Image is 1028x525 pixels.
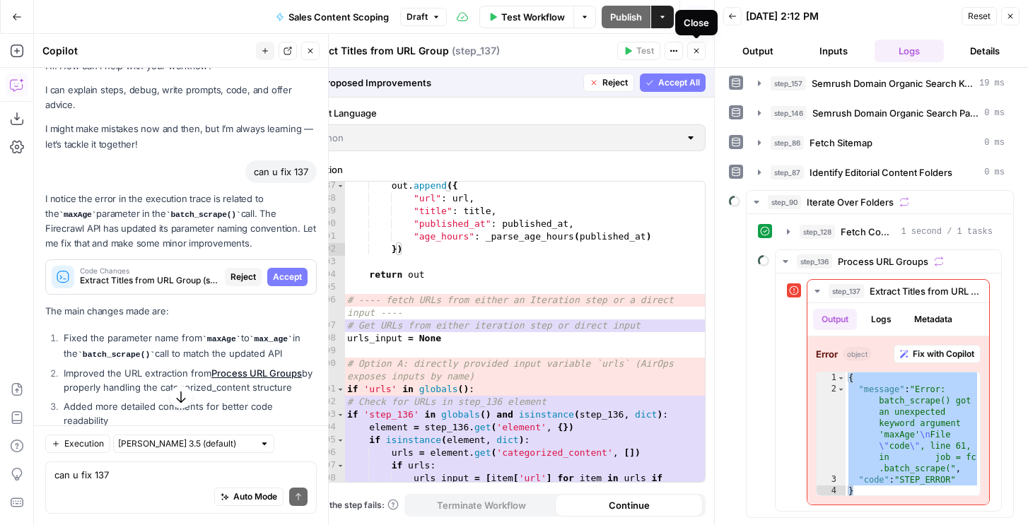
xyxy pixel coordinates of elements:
span: Toggle code folding, row 101 [337,383,344,396]
span: Proposed Improvements [321,76,578,90]
button: Output [813,309,857,330]
span: step_157 [771,76,806,90]
li: Improved the URL extraction from by properly handling the categorized_content structure [60,366,317,394]
p: I notice the error in the execution trace is related to the parameter in the call. The Firecrawl ... [45,191,317,252]
span: object [843,348,871,360]
div: Copilot [42,44,252,58]
button: Logs [863,309,900,330]
div: Extract Titles from URL Group [304,44,613,58]
span: step_136 [797,254,832,269]
span: Accept [273,271,302,283]
span: Publish [610,10,642,24]
button: Details [950,40,1020,62]
span: step_137 [829,284,864,298]
div: can u fix 137 [245,160,317,183]
strong: Error [816,347,838,361]
button: 19 ms [749,72,1013,95]
span: Toggle code folding, rows 107 through 108 [337,459,344,472]
button: Execution [45,435,110,453]
button: Accept All [640,73,706,92]
span: Reject [230,271,256,283]
button: Sales Content Scoping [267,6,397,28]
button: Test Workflow [479,6,573,28]
button: 0 ms [749,102,1013,124]
p: The main changes made are: [45,304,317,319]
button: Metadata [906,309,961,330]
li: Fixed the parameter name from to in the call to match the updated API [60,331,317,362]
div: 1 [817,372,846,384]
label: Select Language [304,106,706,120]
span: Toggle code folding, row 2 [837,384,845,395]
button: Reject [583,73,634,92]
span: Semrush Domain Organic Search Pages [812,106,979,120]
input: Claude Sonnet 3.5 (default) [118,437,254,451]
code: maxAge [202,335,241,343]
div: 3 [817,474,846,485]
p: I might make mistakes now and then, but I’m always learning — let’s tackle it together! [45,122,317,151]
span: step_90 [768,195,801,209]
span: step_146 [771,106,807,120]
div: 4 [817,485,846,497]
code: max_age [250,335,293,343]
span: Reject [602,76,628,89]
span: step_86 [771,136,804,150]
span: Toggle code folding, rows 87 through 92 [337,179,344,192]
button: Accept [267,268,308,286]
code: maxAge [59,211,96,219]
span: Process URL Groups [838,254,928,269]
span: Fetch Complete Content URLs [841,225,895,239]
button: Test [617,42,660,60]
span: Fetch Sitemap [810,136,872,150]
span: Toggle code folding, rows 103 through 108 [337,408,344,421]
span: Iterate Over Folders [807,195,894,209]
button: Auto Mode [214,488,284,506]
button: Draft [400,8,447,26]
button: 0 ms [749,131,1013,154]
span: Execution [64,437,104,450]
span: Identify Editorial Content Folders [810,165,952,179]
span: Code Changes [80,267,219,274]
span: 19 ms [979,77,1005,90]
span: step_87 [771,165,804,179]
a: When the step fails: [304,499,399,512]
span: Fix with Copilot [913,348,974,360]
a: Process URL Groups [211,367,302,379]
span: Semrush Domain Organic Search Keywords [812,76,974,90]
span: Accept All [658,76,700,89]
li: Added more detailed comments for better code readability [60,399,317,427]
button: Fix with Copilot [894,345,981,363]
button: Terminate Workflow [407,494,555,517]
button: Output [723,40,793,62]
span: Extract Titles from URL Group [870,284,981,298]
button: 1 second / 1 tasks [778,220,1001,243]
p: I can explain steps, debug, write prompts, code, and offer advice. [45,83,317,112]
span: Terminate Workflow [437,498,526,512]
code: batch_scrape() [166,211,241,219]
span: Sales Content Scoping [288,10,389,24]
span: ( step_137 ) [452,44,500,58]
span: 0 ms [984,166,1005,179]
input: Python [313,131,679,145]
div: 2 [817,384,846,474]
span: Toggle code folding, rows 105 through 108 [337,434,344,447]
span: Auto Mode [233,490,277,503]
code: batch_scrape() [78,350,155,359]
span: step_128 [800,225,835,239]
span: Test Workflow [501,10,565,24]
span: 0 ms [984,136,1005,149]
span: Extract Titles from URL Group (step_137) [80,274,219,287]
button: Publish [602,6,650,28]
label: Function [304,163,706,177]
span: Draft [407,11,428,23]
button: Reject [225,268,262,286]
span: Test [636,45,654,57]
button: Logs [875,40,945,62]
button: Inputs [799,40,869,62]
span: Reset [968,10,991,23]
span: Toggle code folding, rows 1 through 4 [837,372,845,384]
span: Continue [609,498,650,512]
button: Reset [962,7,997,25]
span: 0 ms [984,107,1005,119]
button: 0 ms [749,161,1013,184]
